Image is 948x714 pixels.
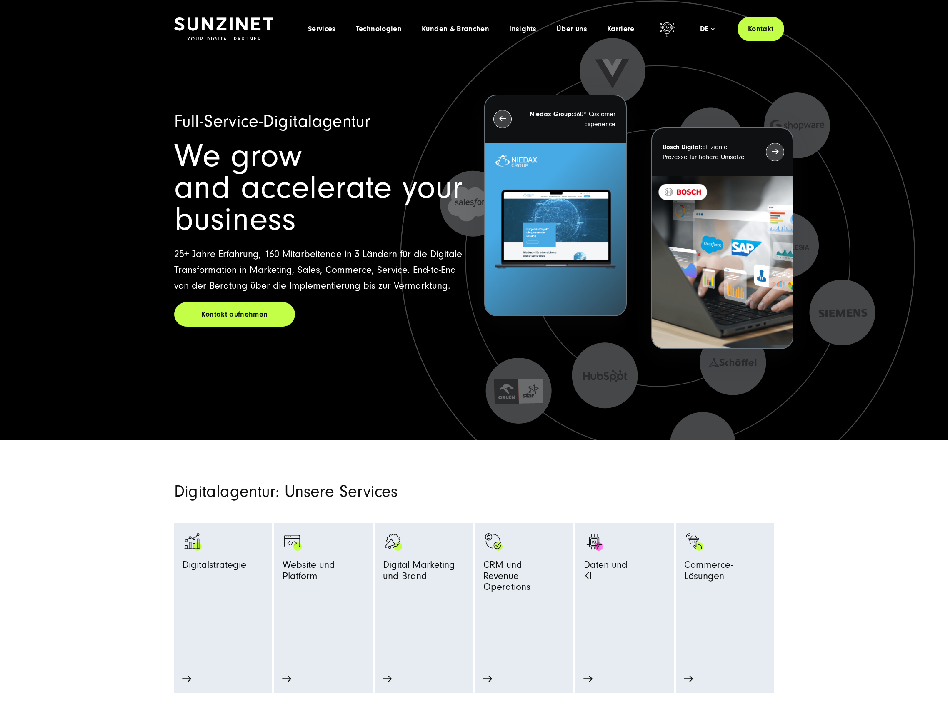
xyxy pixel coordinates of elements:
a: Kontakt aufnehmen [174,302,295,327]
a: Services [308,25,336,33]
a: Insights [509,25,536,33]
a: analytics-graph-bar-business analytics-graph-bar-business_white Digitalstrategie [183,532,264,654]
span: Commerce-Lösungen [684,559,766,585]
span: Digitalstrategie [183,559,246,574]
p: 360° Customer Experience [527,109,615,129]
h2: Digitalagentur: Unsere Services [174,482,570,502]
img: BOSCH - Kundeprojekt - Digital Transformation Agentur SUNZINET [652,176,793,349]
img: SUNZINET Full Service Digital Agentur [174,17,273,41]
button: Niedax Group:360° Customer Experience Letztes Projekt von Niedax. Ein Laptop auf dem die Niedax W... [484,95,626,317]
a: Kunden & Branchen [422,25,489,33]
p: Effiziente Prozesse für höhere Umsätze [663,142,751,162]
span: Website und Platform [283,559,364,585]
button: Bosch Digital:Effiziente Prozesse für höhere Umsätze BOSCH - Kundeprojekt - Digital Transformatio... [651,127,793,350]
span: CRM und Revenue Operations [483,559,565,596]
span: Digital Marketing und Brand [383,559,455,585]
span: Full-Service-Digitalagentur [174,112,370,131]
div: de [700,25,715,33]
a: Technologien [356,25,402,33]
a: Über uns [556,25,587,33]
span: We grow and accelerate your business [174,137,463,238]
a: advertising-megaphone-business-products_black advertising-megaphone-business-products_white Digit... [383,532,465,637]
a: Bild eines Fingers, der auf einen schwarzen Einkaufswagen mit grünen Akzenten klickt: Digitalagen... [684,532,766,654]
a: Symbol mit einem Haken und einem Dollarzeichen. monetization-approve-business-products_white CRM ... [483,532,565,654]
a: Karriere [607,25,635,33]
a: KI 1 KI 1 Daten undKI [584,532,665,637]
strong: Niedax Group: [530,110,573,118]
p: 25+ Jahre Erfahrung, 160 Mitarbeitende in 3 Ländern für die Digitale Transformation in Marketing,... [174,246,464,294]
strong: Bosch Digital: [663,143,702,151]
a: Kontakt [738,17,784,41]
a: Browser Symbol als Zeichen für Web Development - Digitalagentur SUNZINET programming-browser-prog... [283,532,364,654]
span: Daten und KI [584,559,628,585]
img: Letztes Projekt von Niedax. Ein Laptop auf dem die Niedax Website geöffnet ist, auf blauem Hinter... [485,143,625,316]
